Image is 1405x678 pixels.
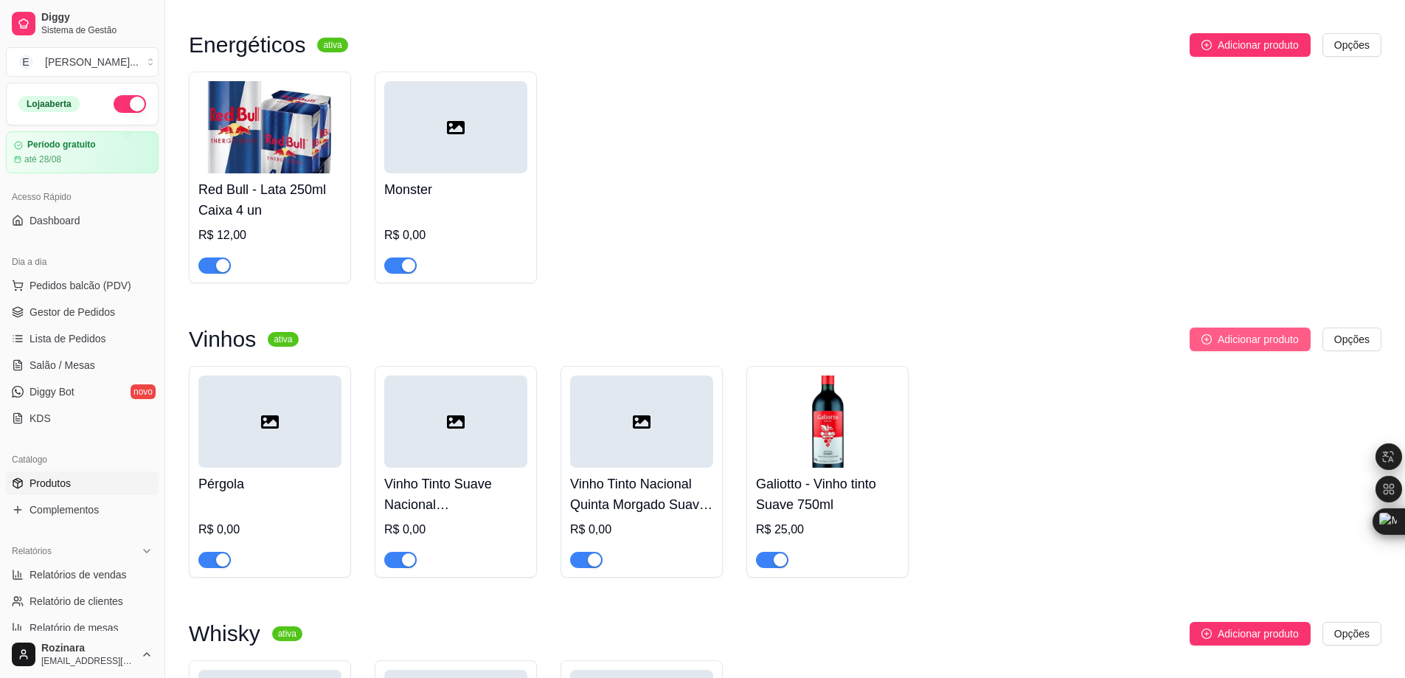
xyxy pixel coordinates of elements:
[18,96,80,112] div: Loja aberta
[198,81,341,173] img: product-image
[41,655,135,667] span: [EMAIL_ADDRESS][DOMAIN_NAME]
[1334,626,1370,642] span: Opções
[756,376,899,468] img: product-image
[6,589,159,613] a: Relatório de clientes
[6,353,159,377] a: Salão / Mesas
[1201,334,1212,345] span: plus-circle
[6,407,159,430] a: KDS
[189,625,260,643] h3: Whisky
[6,616,159,640] a: Relatório de mesas
[30,384,74,399] span: Diggy Bot
[6,274,159,297] button: Pedidos balcão (PDV)
[189,36,305,54] h3: Energéticos
[6,250,159,274] div: Dia a dia
[30,331,106,346] span: Lista de Pedidos
[756,521,899,539] div: R$ 25,00
[198,179,341,221] h4: Red Bull - Lata 250ml Caixa 4 un
[6,327,159,350] a: Lista de Pedidos
[41,642,135,655] span: Rozinara
[268,332,298,347] sup: ativa
[384,179,527,200] h4: Monster
[27,139,96,151] article: Período gratuito
[756,474,899,515] h4: Galiotto - Vinho tinto Suave 750ml
[6,471,159,495] a: Produtos
[1190,328,1311,351] button: Adicionar produto
[272,626,302,641] sup: ativa
[30,567,127,582] span: Relatórios de vendas
[6,131,159,173] a: Período gratuitoaté 28/08
[1322,622,1381,646] button: Opções
[6,563,159,587] a: Relatórios de vendas
[30,476,71,491] span: Produtos
[6,6,159,41] a: DiggySistema de Gestão
[18,55,33,69] span: E
[384,474,527,515] h4: Vinho Tinto Suave Nacional [GEOGRAPHIC_DATA] 750ml
[6,498,159,522] a: Complementos
[6,47,159,77] button: Select a team
[30,278,131,293] span: Pedidos balcão (PDV)
[6,300,159,324] a: Gestor de Pedidos
[30,502,99,517] span: Complementos
[570,521,713,539] div: R$ 0,00
[1322,33,1381,57] button: Opções
[30,594,123,609] span: Relatório de clientes
[6,185,159,209] div: Acesso Rápido
[1201,40,1212,50] span: plus-circle
[41,11,153,24] span: Diggy
[6,448,159,471] div: Catálogo
[1334,331,1370,347] span: Opções
[1218,37,1299,53] span: Adicionar produto
[1190,33,1311,57] button: Adicionar produto
[570,474,713,515] h4: Vinho Tinto Nacional Quinta Morgado Suave 1 litro
[1190,622,1311,646] button: Adicionar produto
[384,226,527,244] div: R$ 0,00
[30,305,115,319] span: Gestor de Pedidos
[189,331,256,348] h3: Vinhos
[30,411,51,426] span: KDS
[1334,37,1370,53] span: Opções
[30,213,80,228] span: Dashboard
[198,226,341,244] div: R$ 12,00
[41,24,153,36] span: Sistema de Gestão
[1218,331,1299,347] span: Adicionar produto
[45,55,139,69] div: [PERSON_NAME] ...
[317,38,347,52] sup: ativa
[198,474,341,494] h4: Pérgola
[6,637,159,672] button: Rozinara[EMAIL_ADDRESS][DOMAIN_NAME]
[6,209,159,232] a: Dashboard
[30,620,119,635] span: Relatório de mesas
[114,95,146,113] button: Alterar Status
[1201,629,1212,639] span: plus-circle
[24,153,61,165] article: até 28/08
[384,521,527,539] div: R$ 0,00
[198,521,341,539] div: R$ 0,00
[1218,626,1299,642] span: Adicionar produto
[6,380,159,404] a: Diggy Botnovo
[12,545,52,557] span: Relatórios
[30,358,95,373] span: Salão / Mesas
[1322,328,1381,351] button: Opções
